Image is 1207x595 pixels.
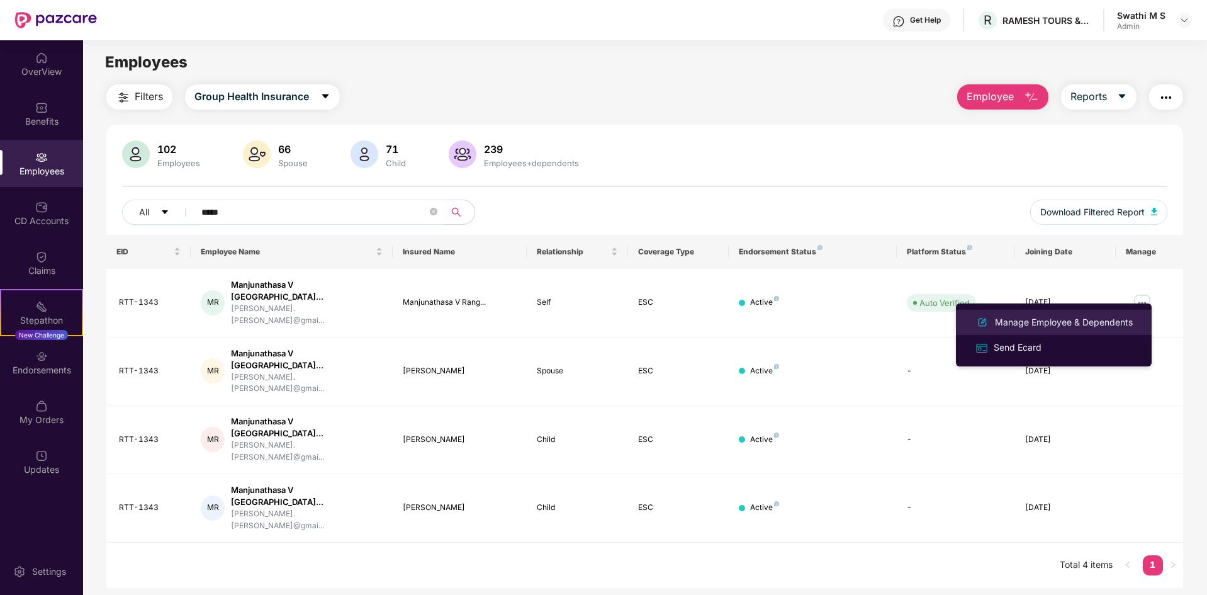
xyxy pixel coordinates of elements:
[750,365,779,377] div: Active
[13,565,26,578] img: svg+xml;base64,PHN2ZyBpZD0iU2V0dGluZy0yMHgyMCIgeG1sbnM9Imh0dHA6Ly93d3cudzMub3JnLzIwMDAvc3ZnIiB3aW...
[106,84,172,110] button: Filters
[1118,555,1138,575] button: left
[1118,555,1138,575] li: Previous Page
[231,279,382,303] div: Manjunathasa V [GEOGRAPHIC_DATA]...
[991,341,1044,354] div: Send Ecard
[201,496,225,521] div: MR
[897,405,1014,474] td: -
[106,235,191,269] th: EID
[774,501,779,506] img: svg+xml;base64,PHN2ZyB4bWxucz0iaHR0cDovL3d3dy53My5vcmcvMjAwMC9zdmciIHdpZHRoPSI4IiBoZWlnaHQ9IjgiIH...
[984,13,992,28] span: R
[975,341,989,355] img: svg+xml;base64,PHN2ZyB4bWxucz0iaHR0cDovL3d3dy53My5vcmcvMjAwMC9zdmciIHdpZHRoPSIxNiIgaGVpZ2h0PSIxNi...
[774,296,779,301] img: svg+xml;base64,PHN2ZyB4bWxucz0iaHR0cDovL3d3dy53My5vcmcvMjAwMC9zdmciIHdpZHRoPSI4IiBoZWlnaHQ9IjgiIH...
[750,297,779,309] div: Active
[15,330,68,340] div: New Challenge
[35,151,48,164] img: svg+xml;base64,PHN2ZyBpZD0iRW1wbG95ZWVzIiB4bWxucz0iaHR0cDovL3d3dy53My5vcmcvMjAwMC9zdmciIHdpZHRoPS...
[139,205,149,219] span: All
[35,400,48,412] img: svg+xml;base64,PHN2ZyBpZD0iTXlfT3JkZXJzIiBkYXRhLW5hbWU9Ik15IE9yZGVycyIgeG1sbnM9Imh0dHA6Ly93d3cudz...
[403,502,517,514] div: [PERSON_NAME]
[1024,90,1039,105] img: svg+xml;base64,PHN2ZyB4bWxucz0iaHR0cDovL3d3dy53My5vcmcvMjAwMC9zdmciIHhtbG5zOnhsaW5rPSJodHRwOi8vd3...
[638,365,719,377] div: ESC
[444,207,468,217] span: search
[1025,502,1106,514] div: [DATE]
[231,484,382,508] div: Manjunathasa V [GEOGRAPHIC_DATA]...
[1151,208,1157,215] img: svg+xml;base64,PHN2ZyB4bWxucz0iaHR0cDovL3d3dy53My5vcmcvMjAwMC9zdmciIHhtbG5zOnhsaW5rPSJodHRwOi8vd3...
[1025,297,1106,309] div: [DATE]
[1061,84,1137,110] button: Reportscaret-down
[774,364,779,369] img: svg+xml;base64,PHN2ZyB4bWxucz0iaHR0cDovL3d3dy53My5vcmcvMjAwMC9zdmciIHdpZHRoPSI4IiBoZWlnaHQ9IjgiIH...
[1124,561,1131,569] span: left
[1040,205,1145,219] span: Download Filtered Report
[1117,91,1127,103] span: caret-down
[774,433,779,438] img: svg+xml;base64,PHN2ZyB4bWxucz0iaHR0cDovL3d3dy53My5vcmcvMjAwMC9zdmciIHdpZHRoPSI4IiBoZWlnaHQ9IjgiIH...
[1116,235,1183,269] th: Manage
[35,201,48,213] img: svg+xml;base64,PHN2ZyBpZD0iQ0RfQWNjb3VudHMiIGRhdGEtbmFtZT0iQ0QgQWNjb3VudHMiIHhtbG5zPSJodHRwOi8vd3...
[276,143,310,156] div: 66
[119,434,181,446] div: RTT-1343
[105,53,188,71] span: Employees
[1169,561,1177,569] span: right
[35,101,48,114] img: svg+xml;base64,PHN2ZyBpZD0iQmVuZWZpdHMiIHhtbG5zPSJodHRwOi8vd3d3LnczLm9yZy8yMDAwL3N2ZyIgd2lkdGg9Ij...
[155,158,203,168] div: Employees
[481,143,581,156] div: 239
[243,140,271,168] img: svg+xml;base64,PHN2ZyB4bWxucz0iaHR0cDovL3d3dy53My5vcmcvMjAwMC9zdmciIHhtbG5zOnhsaW5rPSJodHRwOi8vd3...
[1060,555,1113,575] li: Total 4 items
[155,143,203,156] div: 102
[1,314,82,327] div: Stepathon
[28,565,70,578] div: Settings
[185,84,340,110] button: Group Health Insurancecaret-down
[383,158,408,168] div: Child
[537,502,617,514] div: Child
[122,140,150,168] img: svg+xml;base64,PHN2ZyB4bWxucz0iaHR0cDovL3d3dy53My5vcmcvMjAwMC9zdmciIHhtbG5zOnhsaW5rPSJodHRwOi8vd3...
[1025,365,1106,377] div: [DATE]
[160,208,169,218] span: caret-down
[1159,90,1174,105] img: svg+xml;base64,PHN2ZyB4bWxucz0iaHR0cDovL3d3dy53My5vcmcvMjAwMC9zdmciIHdpZHRoPSIyNCIgaGVpZ2h0PSIyNC...
[1117,21,1165,31] div: Admin
[320,91,330,103] span: caret-down
[201,358,225,383] div: MR
[119,365,181,377] div: RTT-1343
[201,290,225,315] div: MR
[15,12,97,28] img: New Pazcare Logo
[897,337,1014,406] td: -
[892,15,905,28] img: svg+xml;base64,PHN2ZyBpZD0iSGVscC0zMngzMiIgeG1sbnM9Imh0dHA6Ly93d3cudzMub3JnLzIwMDAvc3ZnIiB3aWR0aD...
[119,297,181,309] div: RTT-1343
[231,303,382,327] div: [PERSON_NAME].[PERSON_NAME]@gmai...
[537,247,608,257] span: Relationship
[116,90,131,105] img: svg+xml;base64,PHN2ZyB4bWxucz0iaHR0cDovL3d3dy53My5vcmcvMjAwMC9zdmciIHdpZHRoPSIyNCIgaGVpZ2h0PSIyNC...
[430,208,437,215] span: close-circle
[231,508,382,532] div: [PERSON_NAME].[PERSON_NAME]@gmai...
[383,143,408,156] div: 71
[907,247,1004,257] div: Platform Status
[638,434,719,446] div: ESC
[191,235,393,269] th: Employee Name
[116,247,171,257] span: EID
[1163,555,1183,575] button: right
[750,502,779,514] div: Active
[35,251,48,263] img: svg+xml;base64,PHN2ZyBpZD0iQ2xhaW0iIHhtbG5zPSJodHRwOi8vd3d3LnczLm9yZy8yMDAwL3N2ZyIgd2lkdGg9IjIwIi...
[1070,89,1107,105] span: Reports
[35,300,48,313] img: svg+xml;base64,PHN2ZyB4bWxucz0iaHR0cDovL3d3dy53My5vcmcvMjAwMC9zdmciIHdpZHRoPSIyMSIgaGVpZ2h0PSIyMC...
[975,315,990,330] img: svg+xml;base64,PHN2ZyB4bWxucz0iaHR0cDovL3d3dy53My5vcmcvMjAwMC9zdmciIHhtbG5zOnhsaW5rPSJodHRwOi8vd3...
[276,158,310,168] div: Spouse
[1030,200,1167,225] button: Download Filtered Report
[351,140,378,168] img: svg+xml;base64,PHN2ZyB4bWxucz0iaHR0cDovL3d3dy53My5vcmcvMjAwMC9zdmciIHhtbG5zOnhsaW5rPSJodHRwOi8vd3...
[194,89,309,105] span: Group Health Insurance
[638,502,719,514] div: ESC
[119,502,181,514] div: RTT-1343
[967,89,1014,105] span: Employee
[444,200,475,225] button: search
[403,434,517,446] div: [PERSON_NAME]
[35,450,48,462] img: svg+xml;base64,PHN2ZyBpZD0iVXBkYXRlZCIgeG1sbnM9Imh0dHA6Ly93d3cudzMub3JnLzIwMDAvc3ZnIiB3aWR0aD0iMj...
[35,52,48,64] img: svg+xml;base64,PHN2ZyBpZD0iSG9tZSIgeG1sbnM9Imh0dHA6Ly93d3cudzMub3JnLzIwMDAvc3ZnIiB3aWR0aD0iMjAiIG...
[201,247,373,257] span: Employee Name
[393,235,527,269] th: Insured Name
[739,247,887,257] div: Endorsement Status
[537,297,617,309] div: Self
[628,235,729,269] th: Coverage Type
[1132,293,1152,313] img: manageButton
[897,474,1014,543] td: -
[1143,555,1163,575] li: 1
[919,297,970,309] div: Auto Verified
[638,297,719,309] div: ESC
